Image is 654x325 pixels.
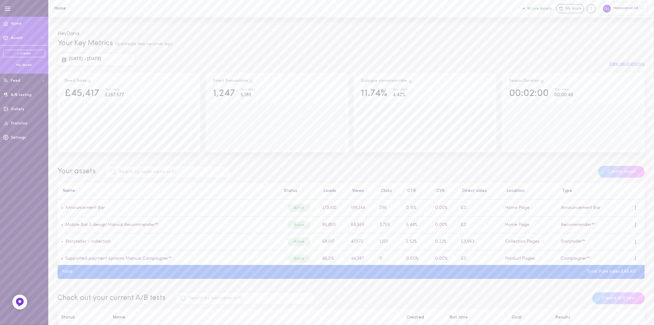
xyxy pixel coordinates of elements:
span: Total transactions from users who clicked on a product through Dialogue assets, and purchased the... [249,79,253,83]
div: 4.42% [393,91,408,99]
div: £297,677 [105,91,124,99]
div: Your store [241,88,256,92]
span: My Store [565,6,582,12]
span: Gallery [11,107,24,111]
td: 86,215 [319,250,348,267]
span: Recommender™ [561,223,595,227]
div: Your store [105,88,124,92]
div: 5,189 [241,91,256,99]
span: [DATE] - [DATE] [69,57,101,61]
span: Your Key Metrics [58,40,113,47]
div: Session Duration [509,78,544,84]
button: Clicks [378,189,392,193]
div: 00:02:00 [509,88,549,99]
td: 0 [376,250,403,267]
td: 1,201 [376,233,403,250]
button: View all statistics [609,62,645,66]
td: 58,017 [319,233,348,250]
span: Announcement Bar [561,206,600,210]
span: Campaigner™ [561,256,590,261]
div: Total Pure sales: £45,417 [582,270,640,274]
div: 11.74% [361,88,388,99]
h1: Home [54,6,156,11]
span: Product Pages [505,256,535,261]
button: Location [504,189,525,193]
button: Create asset [598,166,645,178]
span: Home [11,22,22,26]
div: £45,417 [65,88,99,99]
a: Announcement Bar [63,206,105,210]
span: A/B testing [11,93,32,97]
div: 1,247 [213,88,235,99]
span: • [61,223,63,227]
td: 295 [376,200,403,217]
td: 68,569 [347,216,376,233]
div: Direct Sales [65,78,92,84]
div: Active [288,255,310,263]
span: • [61,206,63,210]
button: Status [281,189,297,193]
div: Active [288,204,310,212]
td: 273,410 [319,200,348,217]
div: 00:00:46 [554,91,574,99]
a: Announcement Bar [65,206,105,210]
span: • [61,239,63,244]
td: 199,244 [347,200,376,217]
button: 16 Live Assets [523,6,552,11]
a: + Create [3,50,45,57]
td: 0.00% [432,216,457,233]
div: Your store [393,88,408,92]
a: Mobile Bar 3 design Manual Recommender™ [63,223,158,227]
a: Mobile Bar 3 design Manual Recommender™ [65,223,158,227]
a: Storyteller - collection [63,239,110,244]
td: 47,572 [347,233,376,250]
input: Search by test name or ID [175,292,315,305]
span: Feed [11,79,20,83]
div: Dialogue conversion rate [361,78,413,84]
td: 0.00% [432,200,457,217]
span: Updated a few seconds ago [115,42,173,46]
a: My Store [556,4,584,13]
td: 0.22% [432,233,457,250]
td: £3,963 [457,233,502,250]
span: Home Page [505,206,530,210]
div: Direct Transactions [213,78,253,84]
button: CVR [433,189,445,193]
span: Your assets [58,168,96,175]
a: Supported payment systems Manual Campaigner™ [65,256,172,261]
a: Storyteller - collection [65,239,110,244]
span: Track how your session duration increase once users engage with your Assets [540,79,544,83]
div: Active [288,221,310,229]
span: Collection Pages [505,239,540,244]
a: Supported payment systems Manual Campaigner™ [63,256,172,261]
button: Name [59,189,75,193]
td: 5.48% [403,216,432,233]
td: £0 [457,200,502,217]
button: CTR [404,189,416,193]
span: Check out your current A/B tests [58,294,166,302]
div: Your store [554,88,574,92]
a: Create A/B test [592,296,645,301]
div: Knowledge center [587,4,596,13]
input: Search by asset name or ID [105,165,231,178]
a: 16 Live Assets [523,6,556,11]
button: Loads [321,189,336,193]
button: Type [559,189,572,193]
td: 0.00% [432,250,457,267]
button: Direct sales [459,189,487,193]
td: 86,850 [319,216,348,233]
span: Hey Daria [58,31,79,36]
img: Feedback Button [15,297,24,307]
button: Create A/B test [592,292,645,304]
div: Moroccanoil UK [600,2,648,15]
td: 44,387 [347,250,376,267]
button: Views [349,189,364,193]
span: Settings [11,136,26,140]
td: 0.00% [403,250,432,267]
span: Assets [11,36,23,40]
span: Home Page [505,223,530,227]
td: 2.52% [403,233,432,250]
td: £0 [457,216,502,233]
div: My Assets [3,63,45,67]
span: Storyteller™ [561,239,585,244]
